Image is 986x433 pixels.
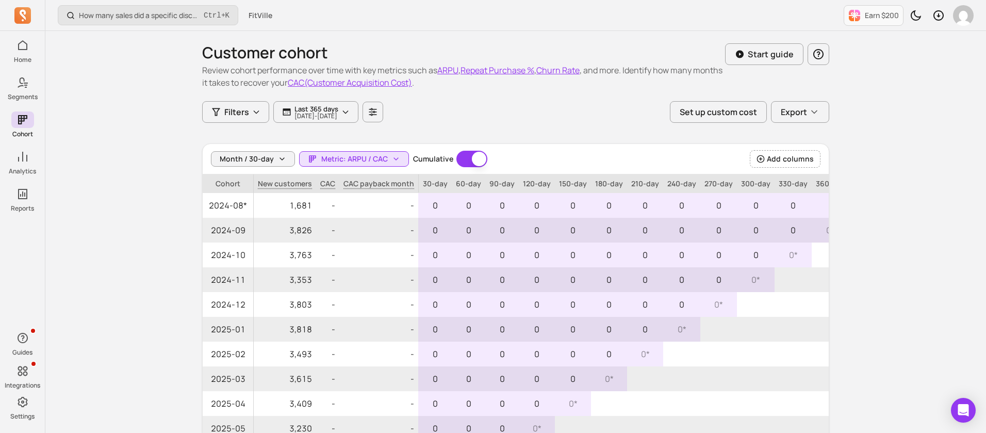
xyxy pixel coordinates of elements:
[224,106,249,118] span: Filters
[767,154,814,164] span: Add columns
[485,243,519,267] p: 0
[8,93,38,101] p: Segments
[418,292,452,317] p: 0
[452,193,485,218] p: 0
[339,243,418,267] p: -
[485,193,519,218] p: 0
[254,174,316,193] span: New customers
[339,391,418,416] p: -
[700,243,737,267] p: 0
[461,64,534,76] button: Repeat Purchase %
[299,151,409,167] button: Metric: ARPU / CAC
[700,267,737,292] p: 0
[519,342,555,366] p: 0
[452,218,485,243] p: 0
[591,342,627,366] p: 0
[519,366,555,391] p: 0
[204,10,229,21] span: +
[555,193,591,218] p: 0
[485,391,519,416] p: 0
[204,10,221,21] kbd: Ctrl
[627,174,663,193] p: 210-day
[812,193,849,218] p: 0
[906,5,926,26] button: Toggle dark mode
[627,243,663,267] p: 0
[844,5,903,26] button: Earn $200
[11,204,34,213] p: Reports
[14,56,31,64] p: Home
[865,10,899,21] p: Earn $200
[663,218,700,243] p: 0
[339,317,418,342] p: -
[555,366,591,391] p: 0
[12,348,32,357] p: Guides
[254,391,316,416] p: 3,409
[519,317,555,342] p: 0
[627,292,663,317] p: 0
[418,267,452,292] p: 0
[555,292,591,317] p: 0
[316,366,339,391] p: -
[663,267,700,292] p: 0
[316,174,339,193] span: CAC
[700,218,737,243] p: 0
[254,366,316,391] p: 3,615
[249,10,272,21] span: FitVille
[79,10,200,21] p: How many sales did a specific discount code generate?
[555,218,591,243] p: 0
[203,342,253,366] span: 2025-02
[670,101,767,123] button: Set up custom cost
[536,64,580,76] button: Churn Rate
[775,174,812,193] p: 330-day
[339,218,418,243] p: -
[288,76,412,89] button: CAC(Customer Acquisition Cost)
[418,391,452,416] p: 0
[748,48,794,60] p: Start guide
[737,193,775,218] p: 0
[203,193,253,218] span: 2024-08*
[485,218,519,243] p: 0
[418,218,452,243] p: 0
[339,342,418,366] p: -
[225,11,229,20] kbd: K
[775,193,812,218] p: 0
[202,101,269,123] button: Filters
[339,193,418,218] p: -
[203,243,253,267] span: 2024-10
[413,154,453,164] label: Cumulative
[781,106,807,118] span: Export
[254,193,316,218] p: 1,681
[519,292,555,317] p: 0
[555,317,591,342] p: 0
[294,105,338,113] p: Last 365 days
[771,101,829,123] button: Export
[591,218,627,243] p: 0
[519,218,555,243] p: 0
[339,366,418,391] p: -
[591,243,627,267] p: 0
[339,174,418,193] span: CAC payback month
[211,151,295,167] button: Month / 30-day
[485,317,519,342] p: 0
[485,267,519,292] p: 0
[591,174,627,193] p: 180-day
[58,5,238,25] button: How many sales did a specific discount code generate?Ctrl+K
[418,243,452,267] p: 0
[555,342,591,366] p: 0
[591,193,627,218] p: 0
[202,64,725,89] p: Review cohort performance over time with key metrics such as , , , and more. Identify how many mo...
[700,174,737,193] p: 270-day
[663,243,700,267] p: 0
[242,6,278,25] button: FitVille
[203,267,253,292] span: 2024-11
[316,218,339,243] p: -
[316,391,339,416] p: -
[519,174,555,193] p: 120-day
[12,130,33,138] p: Cohort
[555,174,591,193] p: 150-day
[418,317,452,342] p: 0
[316,243,339,267] p: -
[627,218,663,243] p: 0
[485,292,519,317] p: 0
[519,267,555,292] p: 0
